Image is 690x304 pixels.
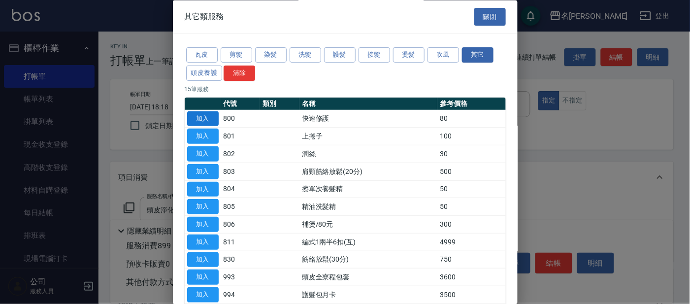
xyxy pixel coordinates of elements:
button: 加入 [187,200,219,215]
button: 加入 [187,252,219,268]
td: 護髮包月卡 [299,286,437,304]
button: 瓦皮 [186,48,218,63]
button: 加入 [187,182,219,197]
button: 加入 [187,270,219,285]
td: 801 [221,128,261,145]
td: 100 [437,128,505,145]
th: 類別 [260,98,299,110]
td: 3600 [437,269,505,286]
td: 80 [437,110,505,128]
td: 3500 [437,286,505,304]
button: 燙髮 [393,48,425,63]
th: 參考價格 [437,98,505,110]
td: 300 [437,216,505,234]
td: 805 [221,198,261,216]
td: 擦單次養髮精 [299,181,437,199]
button: 加入 [187,164,219,179]
td: 30 [437,145,505,163]
td: 頭皮全寮程包套 [299,269,437,286]
td: 精油洗髮精 [299,198,437,216]
td: 肩頸筋絡放鬆(20分) [299,163,437,181]
td: 潤絲 [299,145,437,163]
td: 上捲子 [299,128,437,145]
td: 994 [221,286,261,304]
button: 關閉 [474,8,506,26]
td: 830 [221,251,261,269]
td: 500 [437,163,505,181]
td: 802 [221,145,261,163]
td: 編式1兩半6扣(互) [299,234,437,251]
td: 4999 [437,234,505,251]
td: 806 [221,216,261,234]
td: 811 [221,234,261,251]
th: 名稱 [299,98,437,110]
button: 頭皮養護 [186,66,223,81]
td: 快速修護 [299,110,437,128]
button: 吹風 [427,48,459,63]
p: 15 筆服務 [185,85,506,94]
td: 804 [221,181,261,199]
td: 筋絡放鬆(30分) [299,251,437,269]
td: 50 [437,181,505,199]
td: 750 [437,251,505,269]
button: 護髮 [324,48,356,63]
button: 洗髮 [290,48,321,63]
button: 加入 [187,217,219,233]
td: 補燙/80元 [299,216,437,234]
span: 其它類服務 [185,12,224,22]
button: 加入 [187,129,219,144]
button: 其它 [462,48,493,63]
button: 加入 [187,288,219,303]
button: 加入 [187,147,219,162]
td: 800 [221,110,261,128]
button: 剪髮 [221,48,252,63]
button: 清除 [224,66,255,81]
button: 接髮 [359,48,390,63]
button: 加入 [187,235,219,250]
td: 803 [221,163,261,181]
th: 代號 [221,98,261,110]
td: 50 [437,198,505,216]
button: 染髮 [255,48,287,63]
button: 加入 [187,111,219,127]
td: 993 [221,269,261,286]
